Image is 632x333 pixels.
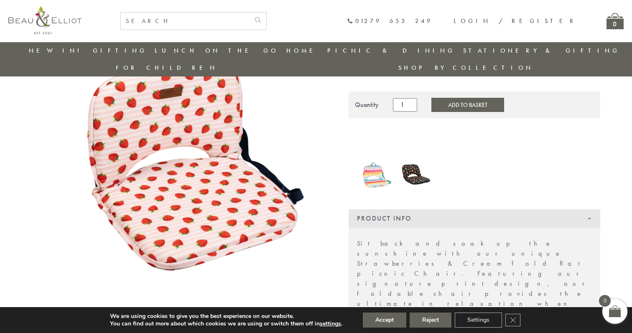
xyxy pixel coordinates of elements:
[116,64,217,72] a: For Children
[475,123,602,143] iframe: Secure express checkout frame
[455,313,502,328] button: Settings
[463,46,620,55] a: Stationery & Gifting
[398,64,533,72] a: Shop by collection
[32,22,324,315] img: Strawberries & Cream Pink Stripe Chair
[393,98,417,112] input: Product quantity
[410,313,451,328] button: Reject
[320,320,341,328] button: settings
[110,320,342,328] p: You can find out more about which cookies we are using or switch them off in .
[361,157,392,194] a: Coconut Grove Adjustable Chair
[505,314,520,326] button: Close GDPR Cookie Banner
[431,98,504,112] button: Add to Basket
[400,154,431,195] img: Strawberries & Cream Navy Chair
[607,13,624,29] a: 0
[110,313,342,320] p: We are using cookies to give you the best experience on our website.
[454,17,577,25] a: Login / Register
[121,13,250,30] input: SEARCH
[355,101,379,109] div: Quantity
[347,18,433,25] a: 01279 653 249
[599,295,611,307] span: 0
[286,46,320,55] a: Home
[361,157,392,192] img: Coconut Grove Adjustable Chair
[8,6,82,34] img: logo
[155,46,278,55] a: Lunch On The Go
[363,313,406,328] button: Accept
[349,209,600,228] div: Product Info
[327,46,455,55] a: Picnic & Dining
[400,154,431,197] a: Strawberries & Cream Navy Chair
[29,46,85,55] a: New in!
[93,46,147,55] a: Gifting
[347,123,474,143] iframe: Secure express checkout frame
